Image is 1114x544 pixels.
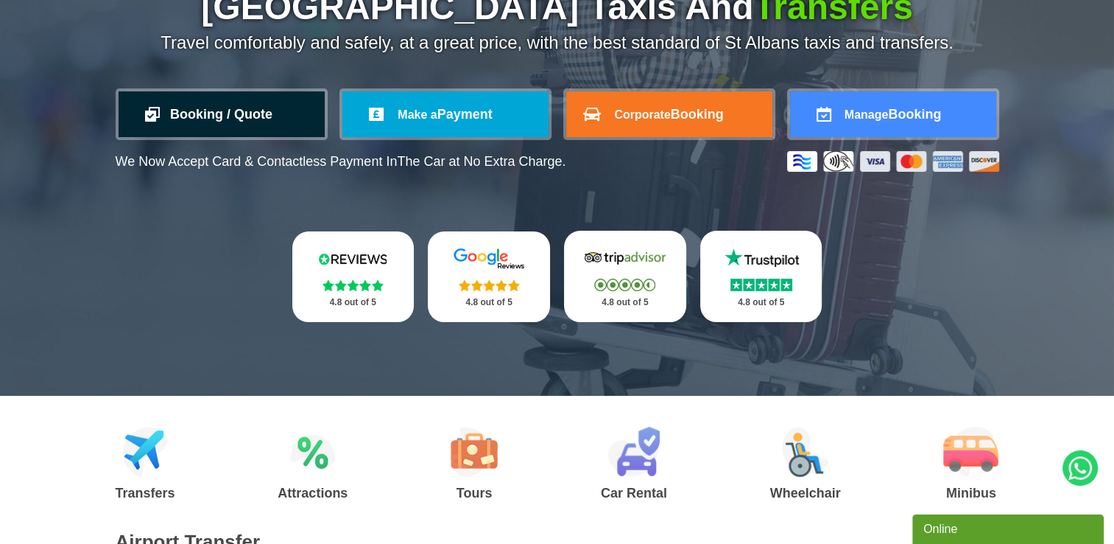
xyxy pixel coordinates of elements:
p: We Now Accept Card & Contactless Payment In [116,154,566,170]
img: Airport Transfers [123,427,168,477]
img: Wheelchair [782,427,829,477]
h3: Tours [451,487,498,500]
img: Tours [451,427,498,477]
span: The Car at No Extra Charge. [397,154,565,169]
img: Google [445,248,533,270]
a: ManageBooking [790,91,996,137]
p: 4.8 out of 5 [716,293,806,312]
p: 4.8 out of 5 [309,293,398,312]
a: Google Stars 4.8 out of 5 [428,231,550,322]
img: Tripadvisor [581,247,669,269]
h3: Transfers [116,487,175,500]
h3: Minibus [943,487,998,500]
img: Stars [730,279,792,291]
span: Corporate [614,108,670,121]
a: Tripadvisor Stars 4.8 out of 5 [564,231,686,322]
iframe: chat widget [912,512,1107,544]
img: Attractions [290,427,335,477]
img: Minibus [943,427,998,477]
a: Trustpilot Stars 4.8 out of 5 [700,231,822,322]
a: Reviews.io Stars 4.8 out of 5 [292,231,415,322]
p: 4.8 out of 5 [580,293,670,312]
img: Stars [594,279,655,291]
span: Make a [398,108,437,121]
a: CorporateBooking [566,91,772,137]
a: Booking / Quote [119,91,325,137]
h3: Attractions [278,487,348,500]
h3: Wheelchair [770,487,841,500]
img: Credit And Debit Cards [787,151,999,172]
img: Stars [459,279,520,291]
img: Reviews.io [309,248,397,270]
h3: Car Rental [601,487,667,500]
p: Travel comfortably and safely, at a great price, with the best standard of St Albans taxis and tr... [116,32,999,53]
img: Car Rental [607,427,660,477]
p: 4.8 out of 5 [444,293,534,312]
img: Stars [322,279,384,291]
a: Make aPayment [342,91,549,137]
img: Trustpilot [717,247,805,269]
span: Manage [845,108,889,121]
